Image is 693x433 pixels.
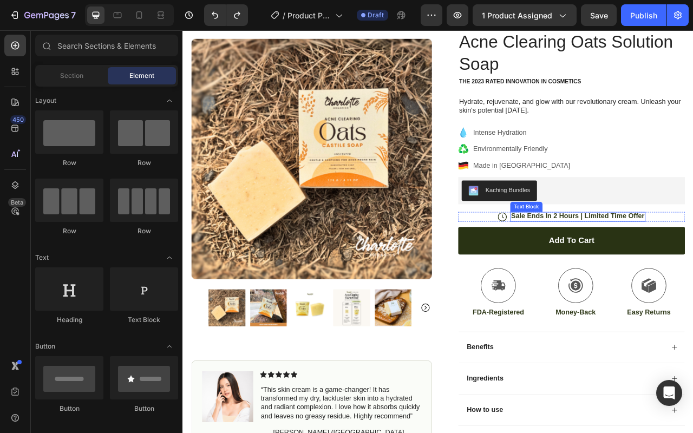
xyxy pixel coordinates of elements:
[129,71,154,81] span: Element
[110,404,178,414] div: Button
[369,145,493,158] p: Environmentally Friendly
[565,353,620,365] p: Easy Returns
[419,220,455,229] div: Text Block
[473,4,577,26] button: 1 product assigned
[369,353,434,365] p: FDA-Registered
[35,226,103,236] div: Row
[361,398,395,409] p: Benefits
[60,71,83,81] span: Section
[110,158,178,168] div: Row
[474,353,525,365] p: Money-Back
[363,198,376,211] img: KachingBundles.png
[35,315,103,325] div: Heading
[35,253,49,263] span: Text
[35,404,103,414] div: Button
[656,380,682,406] div: Open Intercom Messenger
[161,338,178,355] span: Toggle open
[8,198,26,207] div: Beta
[355,191,450,217] button: Kaching Bundles
[590,11,608,20] span: Save
[204,4,248,26] div: Undo/Redo
[35,96,56,106] span: Layout
[302,346,315,359] button: Carousel Next Arrow
[161,249,178,266] span: Toggle open
[161,92,178,109] span: Toggle open
[35,35,178,56] input: Search Sections & Elements
[368,10,384,20] span: Draft
[182,30,693,433] iframe: To enrich screen reader interactions, please activate Accessibility in Grammarly extension settings
[581,4,617,26] button: Save
[35,158,103,168] div: Row
[630,10,657,21] div: Publish
[4,4,81,26] button: 7
[283,10,285,21] span: /
[110,226,178,236] div: Row
[482,10,552,21] span: 1 product assigned
[417,231,587,242] p: Sale Ends In 2 Hours | Limited Time Offer
[385,198,442,209] div: Kaching Bundles
[621,4,666,26] button: Publish
[71,9,76,22] p: 7
[369,123,493,136] p: Intense Hydration
[351,61,638,70] p: The 2023 Rated Innovation in Cosmetics
[110,315,178,325] div: Text Block
[466,261,524,274] div: Add to cart
[350,250,639,285] button: Add to cart
[35,342,55,351] span: Button
[10,115,26,124] div: 450
[369,166,493,179] p: Made in [GEOGRAPHIC_DATA]
[287,10,331,21] span: Product Page - [DATE] 12:06:52
[351,86,638,108] p: Hydrate, rejuvenate, and glow with our revolutionary cream. Unleash your skin's potential [DATE].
